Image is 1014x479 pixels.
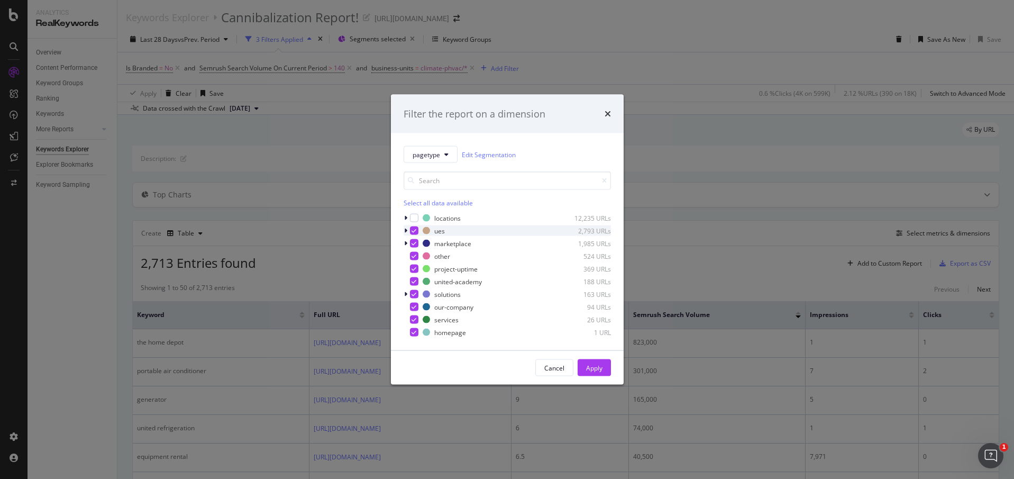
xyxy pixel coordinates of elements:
[578,359,611,376] button: Apply
[434,239,471,248] div: marketplace
[559,328,611,337] div: 1 URL
[404,146,458,163] button: pagetype
[1000,443,1008,451] span: 1
[434,328,466,337] div: homepage
[434,213,461,222] div: locations
[434,226,445,235] div: ues
[559,239,611,248] div: 1,985 URLs
[559,264,611,273] div: 369 URLs
[535,359,573,376] button: Cancel
[404,198,611,207] div: Select all data available
[434,290,461,299] div: solutions
[391,94,624,385] div: modal
[978,443,1003,468] iframe: Intercom live chat
[434,251,450,260] div: other
[434,264,478,273] div: project-uptime
[434,302,473,311] div: our-company
[434,315,459,324] div: services
[559,213,611,222] div: 12,235 URLs
[559,277,611,286] div: 188 URLs
[404,171,611,190] input: Search
[434,277,482,286] div: united-academy
[559,315,611,324] div: 26 URLs
[413,150,440,159] span: pagetype
[559,290,611,299] div: 163 URLs
[462,149,516,160] a: Edit Segmentation
[559,226,611,235] div: 2,793 URLs
[404,107,545,121] div: Filter the report on a dimension
[559,251,611,260] div: 524 URLs
[544,363,564,372] div: Cancel
[559,302,611,311] div: 94 URLs
[605,107,611,121] div: times
[586,363,602,372] div: Apply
